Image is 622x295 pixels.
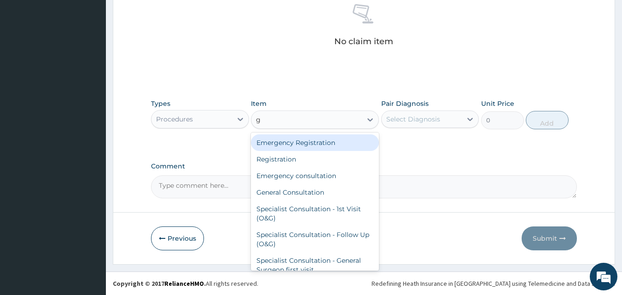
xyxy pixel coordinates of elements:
[151,226,204,250] button: Previous
[156,115,193,124] div: Procedures
[164,279,204,288] a: RelianceHMO
[106,272,622,295] footer: All rights reserved.
[372,279,615,288] div: Redefining Heath Insurance in [GEOGRAPHIC_DATA] using Telemedicine and Data Science!
[251,168,379,184] div: Emergency consultation
[481,99,514,108] label: Unit Price
[151,100,170,108] label: Types
[522,226,577,250] button: Submit
[251,201,379,226] div: Specialist Consultation - 1st Visit (O&G)
[113,279,206,288] strong: Copyright © 2017 .
[17,46,37,69] img: d_794563401_company_1708531726252_794563401
[526,111,569,129] button: Add
[386,115,440,124] div: Select Diagnosis
[48,52,155,64] div: Chat with us now
[151,162,577,170] label: Comment
[251,226,379,252] div: Specialist Consultation - Follow Up (O&G)
[151,5,173,27] div: Minimize live chat window
[251,252,379,278] div: Specialist Consultation - General Surgeon first visit
[251,151,379,168] div: Registration
[251,134,379,151] div: Emergency Registration
[53,89,127,182] span: We're online!
[5,197,175,229] textarea: Type your message and hit 'Enter'
[251,99,267,108] label: Item
[381,99,429,108] label: Pair Diagnosis
[334,37,393,46] p: No claim item
[251,184,379,201] div: General Consultation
